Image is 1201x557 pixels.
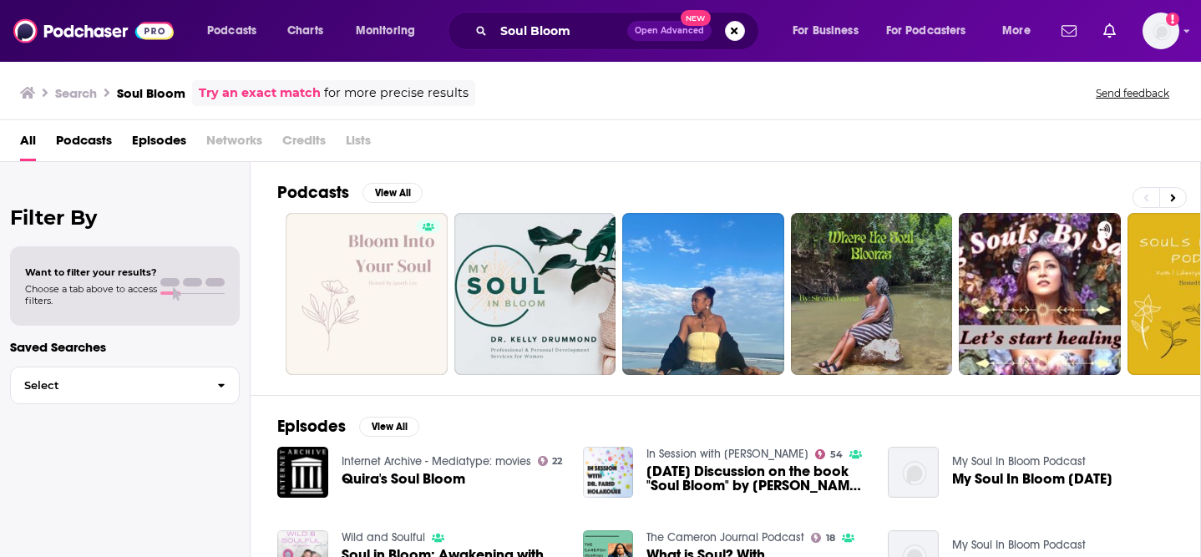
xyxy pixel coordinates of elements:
[56,127,112,161] a: Podcasts
[952,472,1112,486] a: My Soul In Bloom October 2022
[277,182,349,203] h2: Podcasts
[826,534,835,542] span: 18
[25,266,157,278] span: Want to filter your results?
[646,464,868,493] a: July 07, 2023 Discussion on the book "Soul Bloom" by Rainn Wilson, calls from listeners
[1002,19,1031,43] span: More
[1091,86,1174,100] button: Send feedback
[464,12,775,50] div: Search podcasts, credits, & more...
[1143,13,1179,49] img: User Profile
[25,283,157,306] span: Choose a tab above to access filters.
[20,127,36,161] a: All
[10,367,240,404] button: Select
[494,18,627,44] input: Search podcasts, credits, & more...
[277,182,423,203] a: PodcastsView All
[324,84,469,103] span: for more precise results
[952,472,1112,486] span: My Soul In Bloom [DATE]
[952,538,1086,552] a: My Soul In Bloom Podcast
[13,15,174,47] img: Podchaser - Follow, Share and Rate Podcasts
[11,380,204,391] span: Select
[1143,13,1179,49] button: Show profile menu
[781,18,879,44] button: open menu
[276,18,333,44] a: Charts
[811,533,835,543] a: 18
[886,19,966,43] span: For Podcasters
[681,10,711,26] span: New
[1143,13,1179,49] span: Logged in as megcassidy
[830,451,843,458] span: 54
[1166,13,1179,26] svg: Add a profile image
[55,85,97,101] h3: Search
[646,447,808,461] a: In Session with Dr. Farid Holakouee
[538,456,563,466] a: 22
[344,18,437,44] button: open menu
[282,127,326,161] span: Credits
[132,127,186,161] a: Episodes
[277,416,346,437] h2: Episodes
[991,18,1052,44] button: open menu
[1097,17,1122,45] a: Show notifications dropdown
[199,84,321,103] a: Try an exact match
[10,205,240,230] h2: Filter By
[952,454,1086,468] a: My Soul In Bloom Podcast
[10,339,240,355] p: Saved Searches
[552,458,562,465] span: 22
[646,464,868,493] span: [DATE] Discussion on the book "Soul Bloom" by [PERSON_NAME], calls from listeners
[287,19,323,43] span: Charts
[875,18,991,44] button: open menu
[646,530,804,544] a: The Cameron Journal Podcast
[627,21,712,41] button: Open AdvancedNew
[635,27,704,35] span: Open Advanced
[346,127,371,161] span: Lists
[583,447,634,498] img: July 07, 2023 Discussion on the book "Soul Bloom" by Rainn Wilson, calls from listeners
[206,127,262,161] span: Networks
[207,19,256,43] span: Podcasts
[342,454,531,468] a: Internet Archive - Mediatype: movies
[195,18,278,44] button: open menu
[277,416,419,437] a: EpisodesView All
[356,19,415,43] span: Monitoring
[342,530,425,544] a: Wild and Soulful
[342,472,465,486] a: Quira's Soul Bloom
[793,19,859,43] span: For Business
[359,417,419,437] button: View All
[117,85,185,101] h3: Soul Bloom
[888,447,939,498] img: My Soul In Bloom October 2022
[1055,17,1083,45] a: Show notifications dropdown
[815,449,843,459] a: 54
[277,447,328,498] img: Quira's Soul Bloom
[362,183,423,203] button: View All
